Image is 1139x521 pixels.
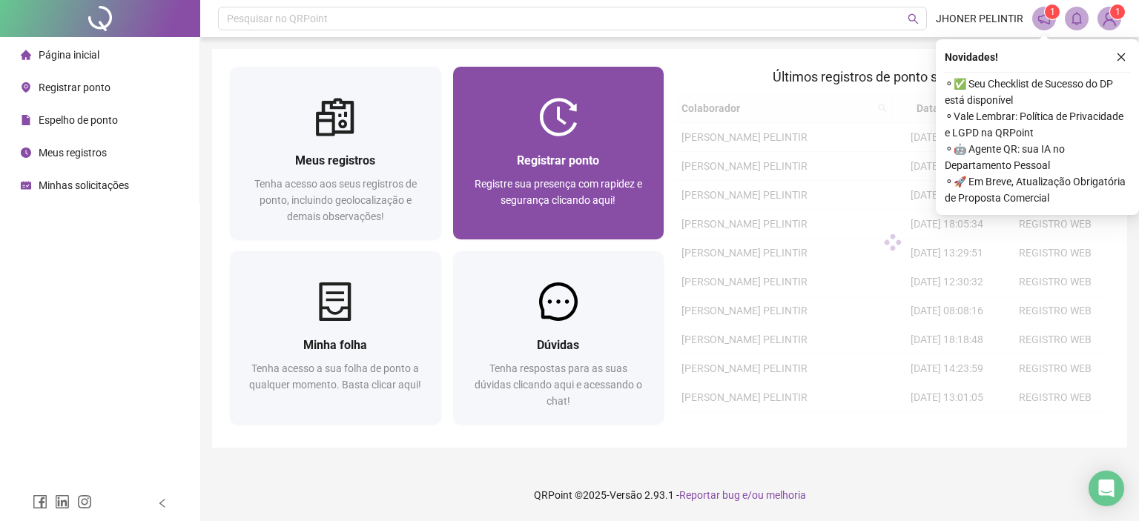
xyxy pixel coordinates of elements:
[39,49,99,61] span: Página inicial
[39,82,110,93] span: Registrar ponto
[200,469,1139,521] footer: QRPoint © 2025 - 2.93.1 -
[945,173,1130,206] span: ⚬ 🚀 Em Breve, Atualização Obrigatória de Proposta Comercial
[908,13,919,24] span: search
[610,489,642,501] span: Versão
[1115,7,1120,17] span: 1
[55,494,70,509] span: linkedin
[453,251,664,424] a: DúvidasTenha respostas para as suas dúvidas clicando aqui e acessando o chat!
[475,178,642,206] span: Registre sua presença com rapidez e segurança clicando aqui!
[295,153,375,167] span: Meus registros
[254,178,417,222] span: Tenha acesso aos seus registros de ponto, incluindo geolocalização e demais observações!
[21,115,31,125] span: file
[157,498,168,508] span: left
[21,180,31,190] span: schedule
[936,10,1023,27] span: JHONER PELINTIR
[945,141,1130,173] span: ⚬ 🤖 Agente QR: sua IA no Departamento Pessoal
[230,251,441,424] a: Minha folhaTenha acesso a sua folha de ponto a qualquer momento. Basta clicar aqui!
[1037,12,1051,25] span: notification
[1098,7,1120,30] img: 93776
[1110,4,1125,19] sup: Atualize o seu contato no menu Meus Dados
[945,108,1130,141] span: ⚬ Vale Lembrar: Política de Privacidade e LGPD na QRPoint
[1089,471,1124,506] div: Open Intercom Messenger
[230,67,441,239] a: Meus registrosTenha acesso aos seus registros de ponto, incluindo geolocalização e demais observa...
[679,489,806,501] span: Reportar bug e/ou melhoria
[39,114,118,126] span: Espelho de ponto
[773,69,1012,84] span: Últimos registros de ponto sincronizados
[475,362,642,407] span: Tenha respostas para as suas dúvidas clicando aqui e acessando o chat!
[249,362,421,391] span: Tenha acesso a sua folha de ponto a qualquer momento. Basta clicar aqui!
[517,153,599,167] span: Registrar ponto
[33,494,47,509] span: facebook
[39,147,107,159] span: Meus registros
[453,67,664,239] a: Registrar pontoRegistre sua presença com rapidez e segurança clicando aqui!
[39,179,129,191] span: Minhas solicitações
[945,76,1130,108] span: ⚬ ✅ Seu Checklist de Sucesso do DP está disponível
[303,338,367,352] span: Minha folha
[77,494,92,509] span: instagram
[537,338,579,352] span: Dúvidas
[1070,12,1083,25] span: bell
[945,49,998,65] span: Novidades !
[21,82,31,93] span: environment
[21,50,31,60] span: home
[21,147,31,158] span: clock-circle
[1050,7,1055,17] span: 1
[1116,52,1126,62] span: close
[1045,4,1060,19] sup: 1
